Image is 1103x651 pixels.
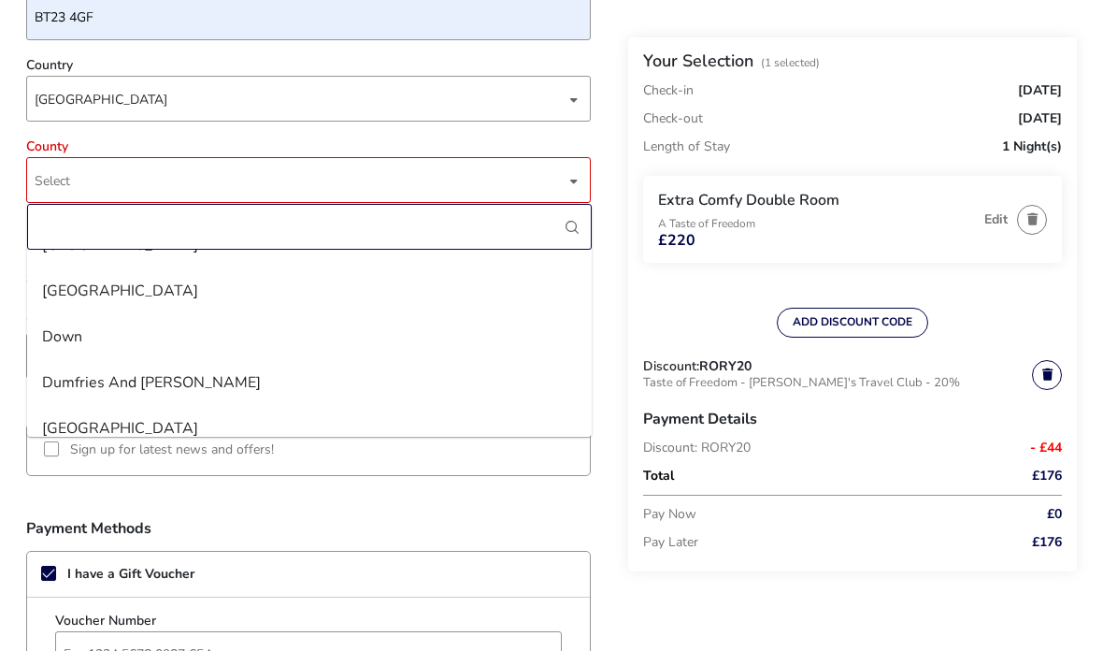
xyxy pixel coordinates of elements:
[27,359,592,405] li: [object Object]
[643,528,978,557] p: Pay Later
[27,313,592,359] li: [object Object]
[42,276,198,306] div: [GEOGRAPHIC_DATA]
[27,268,592,313] li: [object Object]
[1018,84,1062,97] span: [DATE]
[1002,140,1062,153] span: 1 Night(s)
[643,500,978,528] p: Pay Now
[35,158,566,202] span: Select
[26,233,591,263] h3: More Details
[35,172,70,190] span: Select
[643,133,730,161] p: Length of Stay
[70,443,274,456] label: Sign up for latest news and offers!
[1018,112,1062,125] span: [DATE]
[643,105,703,133] p: Check-out
[569,163,579,199] div: dropdown trigger
[42,322,82,352] div: Down
[26,203,591,224] div: Please select an option from the list provided
[658,218,975,229] p: A Taste of Freedom
[984,212,1008,226] button: Edit
[643,373,1032,397] p: Taste of Freedom - [PERSON_NAME]'s Travel Club - 20%
[35,77,566,121] span: [object Object]
[658,191,975,210] h3: Extra Comfy Double Room
[26,172,591,190] p-dropdown: County
[658,233,695,248] span: £220
[643,462,978,490] p: Total
[55,615,156,628] label: Voucher Number
[1032,536,1062,549] span: £176
[35,77,566,123] div: [GEOGRAPHIC_DATA]
[643,397,1062,441] h3: Payment Details
[26,91,591,108] p-dropdown: Country
[27,405,592,451] li: [object Object]
[42,413,198,443] div: [GEOGRAPHIC_DATA]
[777,308,928,338] button: ADD DISCOUNT CODE
[26,140,68,153] label: County
[761,55,820,70] span: (1 Selected)
[1047,508,1062,521] span: £0
[643,50,753,72] h2: Your Selection
[26,388,591,424] h3: Newsletter Sign Up
[569,81,579,118] div: dropdown trigger
[26,59,73,72] label: Country
[67,568,194,581] label: I have a Gift Voucher
[1032,470,1062,483] span: £176
[643,84,694,97] p: Check-in
[1030,441,1062,455] span: - £44
[26,521,591,536] h3: Payment Methods
[26,297,591,324] div: Please let us know if you have any special requests or if you require a cot, rollaway bed or adjo...
[26,272,176,285] label: Special requests
[643,360,699,373] span: Discount:
[699,360,752,373] h3: RORY20
[42,368,261,398] div: Dumfries And [PERSON_NAME]
[26,333,591,379] input: field_147
[643,441,978,455] p: Discount: RORY20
